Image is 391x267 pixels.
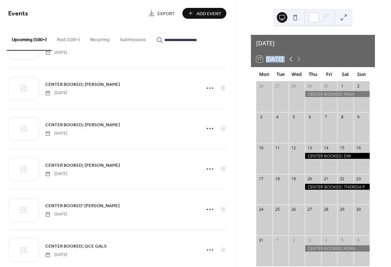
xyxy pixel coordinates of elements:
[340,83,345,89] div: 1
[323,114,329,120] div: 7
[45,50,67,56] span: [DATE]
[356,207,361,212] div: 30
[45,122,120,129] span: CENTER BOOKED; [PERSON_NAME]
[323,176,329,182] div: 21
[340,145,345,151] div: 15
[258,114,264,120] div: 3
[354,67,370,81] div: Sun
[45,121,120,129] a: CENTER BOOKED; [PERSON_NAME]
[275,83,280,89] div: 27
[323,207,329,212] div: 28
[337,67,353,81] div: Sat
[307,176,313,182] div: 20
[275,176,280,182] div: 18
[258,207,264,212] div: 24
[45,252,67,258] span: [DATE]
[258,176,264,182] div: 17
[291,207,297,212] div: 26
[258,83,264,89] div: 26
[45,211,67,217] span: [DATE]
[321,67,337,81] div: Fri
[340,207,345,212] div: 29
[305,184,370,190] div: CENTER BOOKED; THERESA P
[323,145,329,151] div: 14
[45,171,67,177] span: [DATE]
[356,83,361,89] div: 2
[45,81,120,88] a: CENTER BOOKED; [PERSON_NAME]
[323,83,329,89] div: 30
[356,176,361,182] div: 23
[45,162,120,169] span: CENTER BOOKED; [PERSON_NAME]
[254,54,286,64] button: 17[DATE]
[291,238,297,243] div: 2
[305,153,370,159] div: CENTER BOOKED; DW
[307,145,313,151] div: 13
[52,27,85,50] button: Past (100+)
[340,114,345,120] div: 8
[256,67,272,81] div: Mon
[157,10,175,17] span: Export
[305,91,370,97] div: CENTER BOOKED; FRAN
[45,242,107,250] a: CENTER BOOKED; QCE GALS
[275,145,280,151] div: 11
[7,27,52,51] button: Upcoming (100+)
[275,114,280,120] div: 4
[356,145,361,151] div: 16
[356,114,361,120] div: 9
[275,238,280,243] div: 1
[182,8,226,19] button: Add Event
[85,27,115,50] button: Recurring
[291,176,297,182] div: 19
[323,238,329,243] div: 4
[8,7,28,20] span: Events
[196,10,221,17] span: Add Event
[340,176,345,182] div: 22
[258,238,264,243] div: 31
[273,67,289,81] div: Tue
[45,90,67,96] span: [DATE]
[307,207,313,212] div: 27
[115,27,151,50] button: Submissions
[45,81,120,88] span: CENTER BOOKED; [PERSON_NAME]
[143,8,180,19] a: Export
[45,161,120,169] a: CENTER BOOKED; [PERSON_NAME]
[340,238,345,243] div: 5
[45,131,67,136] span: [DATE]
[45,202,120,209] a: CENTER BOOKED' [PERSON_NAME]
[291,83,297,89] div: 28
[289,67,305,81] div: Wed
[307,114,313,120] div: 6
[291,114,297,120] div: 5
[307,83,313,89] div: 29
[275,207,280,212] div: 25
[305,245,370,251] div: CENTER BOOKED; NORA
[356,238,361,243] div: 6
[291,145,297,151] div: 12
[307,238,313,243] div: 3
[251,35,375,51] div: [DATE]
[45,243,107,250] span: CENTER BOOKED; QCE GALS
[305,67,321,81] div: Thu
[258,145,264,151] div: 10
